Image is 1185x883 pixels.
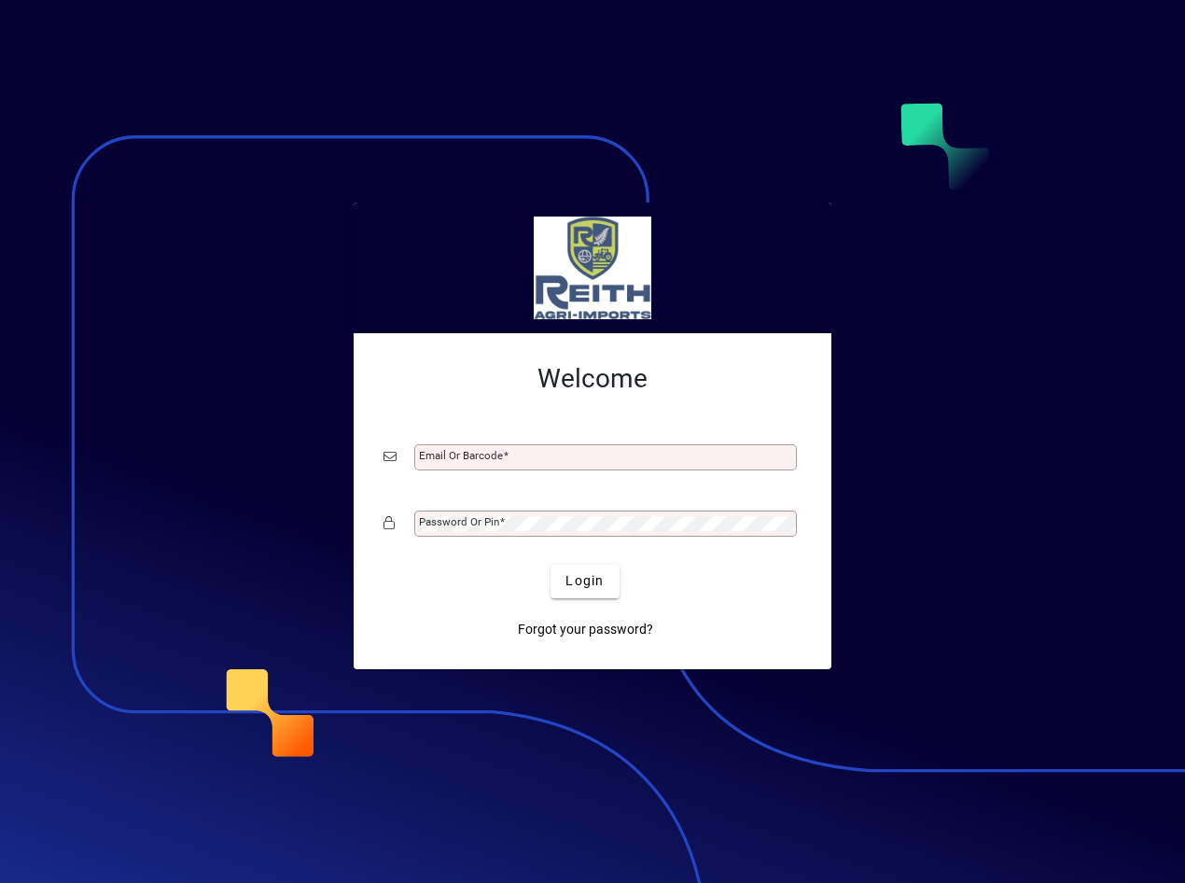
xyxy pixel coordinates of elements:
h2: Welcome [383,363,802,395]
a: Forgot your password? [510,613,661,647]
span: Forgot your password? [518,620,653,639]
mat-label: Email or Barcode [419,449,503,462]
mat-label: Password or Pin [419,515,499,528]
button: Login [551,565,619,598]
span: Login [565,571,604,591]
